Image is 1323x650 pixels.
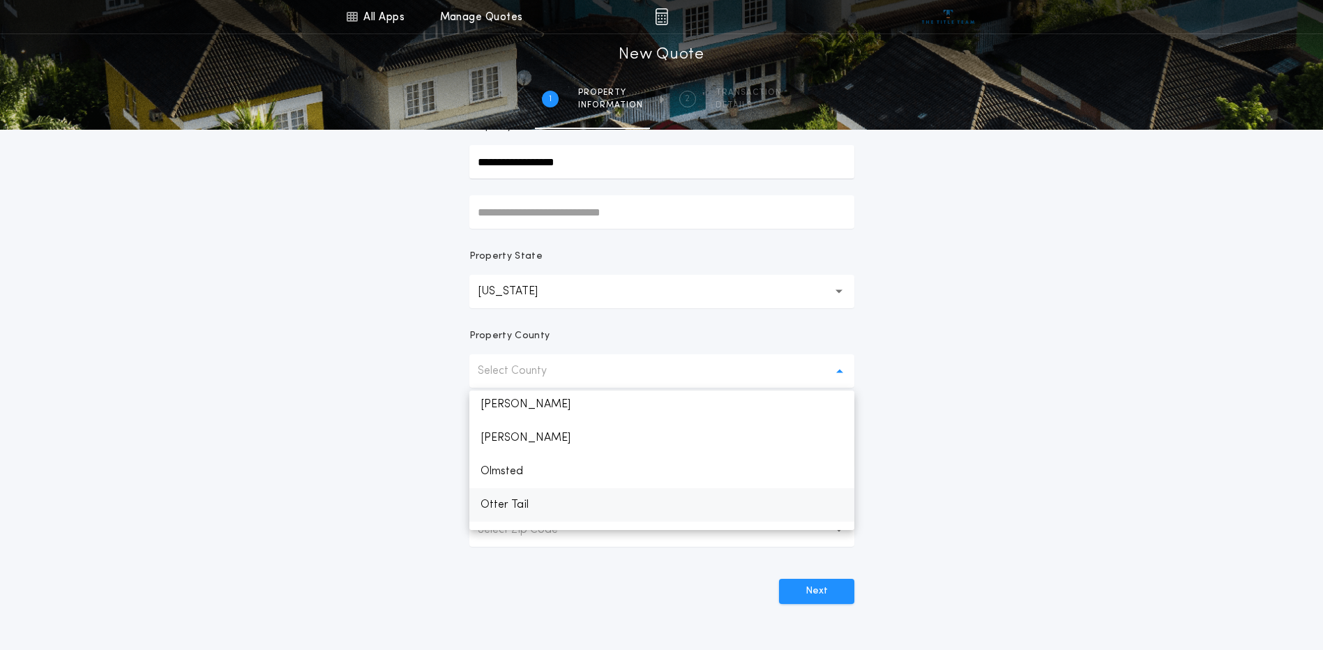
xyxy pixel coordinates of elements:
p: [PERSON_NAME] [469,388,854,421]
span: Transaction [716,87,782,98]
button: Next [779,579,854,604]
span: details [716,100,782,111]
button: [US_STATE] [469,275,854,308]
h1: New Quote [619,44,704,66]
ul: Select County [469,391,854,530]
button: Select County [469,354,854,388]
p: Property State [469,250,543,264]
p: [PERSON_NAME] [469,421,854,455]
img: vs-icon [922,10,974,24]
p: [PERSON_NAME] [469,522,854,555]
span: information [578,100,643,111]
p: Otter Tail [469,488,854,522]
p: [US_STATE] [478,283,560,300]
span: Property [578,87,643,98]
p: Select County [478,363,569,379]
h2: 2 [685,93,690,105]
p: Select Zip Code [478,522,580,538]
button: Select Zip Code [469,513,854,547]
p: Property County [469,329,550,343]
h2: 1 [549,93,552,105]
p: Olmsted [469,455,854,488]
img: img [655,8,668,25]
